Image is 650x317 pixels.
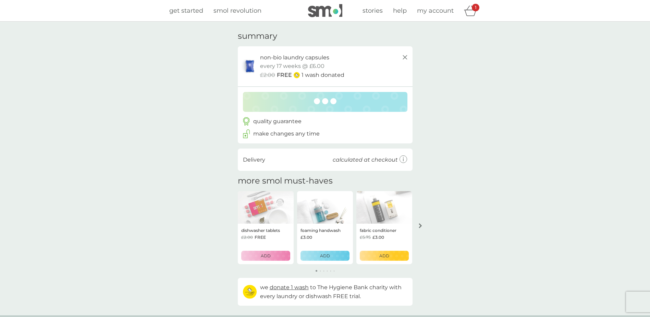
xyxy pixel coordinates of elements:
p: ADD [261,253,271,259]
span: stories [363,7,383,14]
a: help [393,6,407,16]
button: ADD [301,251,349,261]
span: get started [169,7,203,14]
p: ADD [379,253,389,259]
span: help [393,7,407,14]
p: make changes any time [253,129,320,138]
span: £3.00 [372,234,384,240]
h2: more smol must-haves [238,176,333,186]
p: calculated at checkout [333,155,398,164]
p: 1 wash donated [302,71,344,80]
p: ADD [320,253,330,259]
span: smol revolution [213,7,261,14]
span: £2.00 [241,234,253,240]
h3: summary [238,31,277,41]
p: fabric conditioner [360,227,396,234]
span: £5.75 [360,234,371,240]
a: get started [169,6,203,16]
span: FREE [255,234,266,240]
button: ADD [241,251,290,261]
p: every 17 weeks @ £6.00 [260,62,324,71]
p: non-bio laundry capsules [260,53,329,62]
span: FREE [277,71,292,80]
a: smol revolution [213,6,261,16]
p: quality guarantee [253,117,302,126]
p: Delivery [243,155,265,164]
div: basket [464,4,481,17]
p: dishwasher tablets [241,227,280,234]
span: my account [417,7,454,14]
span: £3.00 [301,234,312,240]
span: donate 1 wash [270,284,309,291]
p: foaming handwash [301,227,341,234]
span: £2.00 [260,71,275,80]
p: we to The Hygiene Bank charity with every laundry or dishwash FREE trial. [260,283,407,301]
img: smol [308,4,342,17]
button: ADD [360,251,409,261]
a: stories [363,6,383,16]
a: my account [417,6,454,16]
